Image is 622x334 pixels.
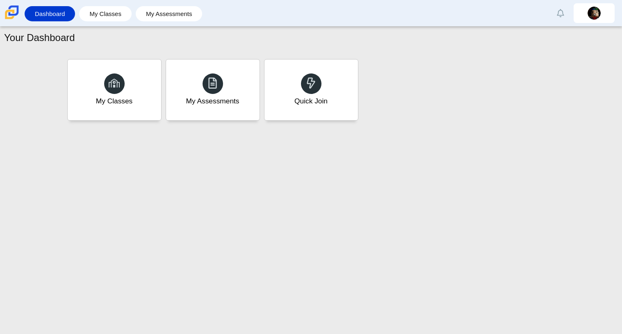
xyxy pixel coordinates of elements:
[166,59,260,121] a: My Assessments
[3,15,21,22] a: Carmen School of Science & Technology
[67,59,162,121] a: My Classes
[83,6,128,21] a: My Classes
[140,6,198,21] a: My Assessments
[96,96,133,106] div: My Classes
[574,3,615,23] a: luisjamil.calderon.8JZd1u
[264,59,358,121] a: Quick Join
[294,96,328,106] div: Quick Join
[551,4,570,22] a: Alerts
[29,6,71,21] a: Dashboard
[186,96,239,106] div: My Assessments
[4,31,75,45] h1: Your Dashboard
[3,4,21,21] img: Carmen School of Science & Technology
[588,7,601,20] img: luisjamil.calderon.8JZd1u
